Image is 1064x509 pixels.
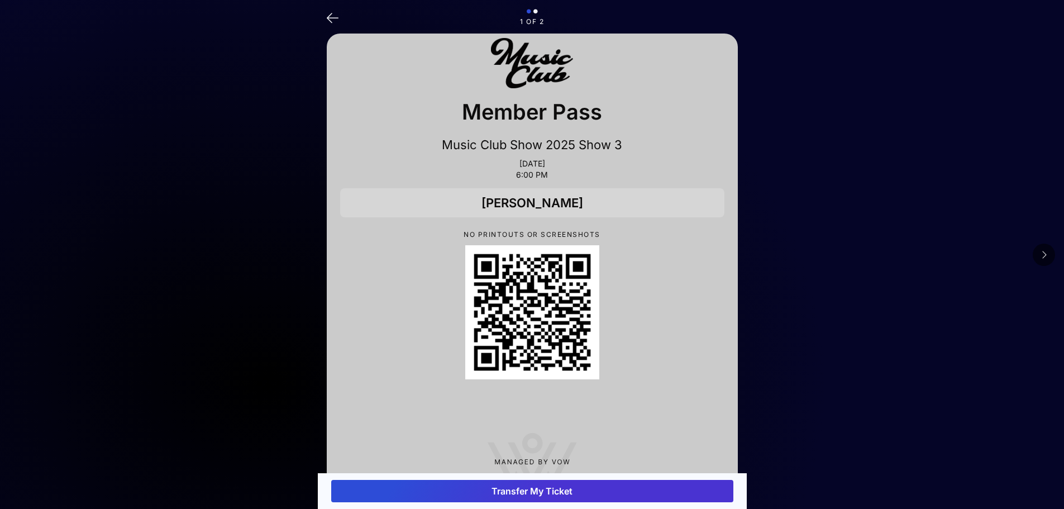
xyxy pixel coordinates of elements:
p: Music Club Show 2025 Show 3 [340,137,724,153]
p: [DATE] [340,159,724,168]
div: [PERSON_NAME] [340,188,724,217]
p: 1 of 2 [327,18,738,26]
button: Transfer My Ticket [331,480,733,502]
p: 6:00 PM [340,170,724,179]
p: NO PRINTOUTS OR SCREENSHOTS [340,231,724,239]
div: QR Code [465,245,599,379]
p: Member Pass [340,96,724,128]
